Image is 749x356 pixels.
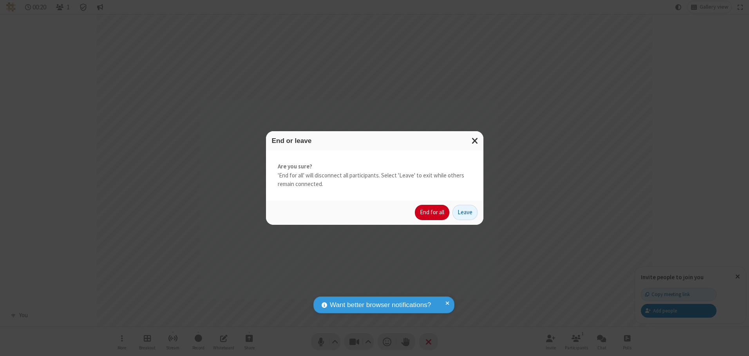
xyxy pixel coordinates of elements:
button: Leave [452,205,478,220]
button: Close modal [467,131,483,150]
span: Want better browser notifications? [330,300,431,310]
button: End for all [415,205,449,220]
strong: Are you sure? [278,162,472,171]
div: 'End for all' will disconnect all participants. Select 'Leave' to exit while others remain connec... [266,150,483,201]
h3: End or leave [272,137,478,145]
